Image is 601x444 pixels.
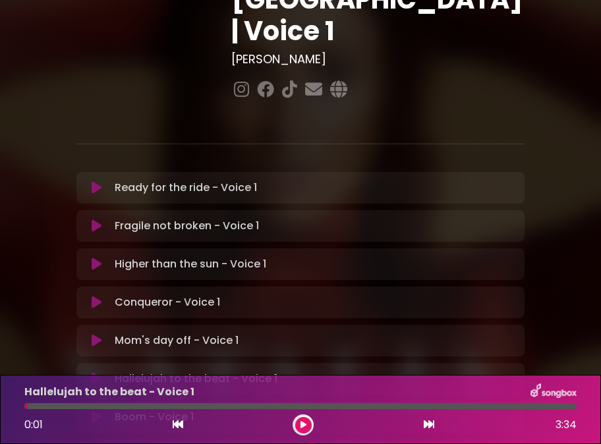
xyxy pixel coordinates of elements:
p: Fragile not broken - Voice 1 [115,218,259,234]
p: Conqueror - Voice 1 [115,294,220,310]
p: Higher than the sun - Voice 1 [115,256,266,272]
p: Hallelujah to the beat - Voice 1 [115,371,277,387]
span: 3:34 [556,417,577,433]
p: Ready for the ride - Voice 1 [115,180,257,196]
p: Hallelujah to the beat - Voice 1 [24,384,194,400]
img: songbox-logo-white.png [530,383,577,401]
span: 0:01 [24,417,43,432]
p: Mom's day off - Voice 1 [115,333,239,348]
h3: [PERSON_NAME] [231,52,525,67]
